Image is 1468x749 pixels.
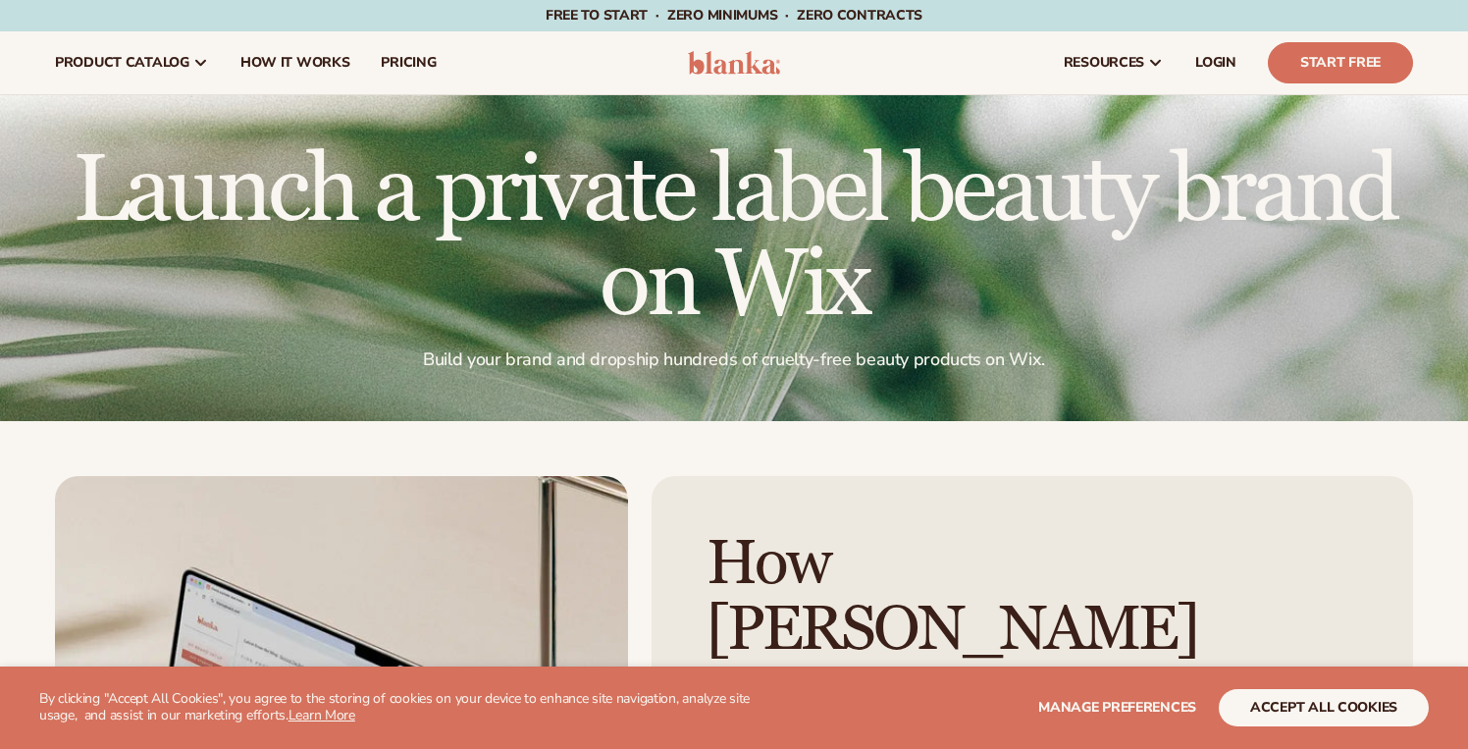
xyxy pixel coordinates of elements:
[365,31,451,94] a: pricing
[1180,31,1252,94] a: LOGIN
[381,55,436,71] span: pricing
[1038,689,1196,726] button: Manage preferences
[1219,689,1429,726] button: accept all cookies
[240,55,350,71] span: How It Works
[1048,31,1180,94] a: resources
[55,55,189,71] span: product catalog
[1195,55,1236,71] span: LOGIN
[1268,42,1413,83] a: Start Free
[688,51,781,75] img: logo
[39,691,790,724] p: By clicking "Accept All Cookies", you agree to the storing of cookies on your device to enhance s...
[1064,55,1144,71] span: resources
[288,706,355,724] a: Learn More
[55,348,1413,371] p: Build your brand and dropship hundreds of cruelty-free beauty products on Wix.
[39,31,225,94] a: product catalog
[1038,698,1196,717] span: Manage preferences
[225,31,366,94] a: How It Works
[55,144,1413,333] h1: Launch a private label beauty brand on Wix
[546,6,922,25] span: Free to start · ZERO minimums · ZERO contracts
